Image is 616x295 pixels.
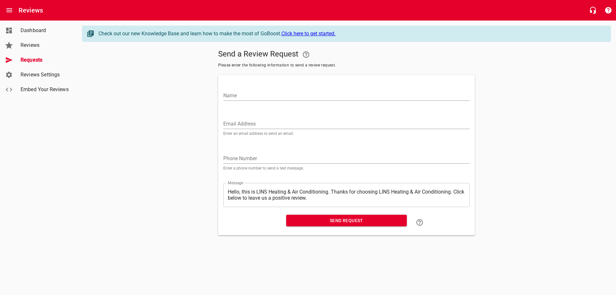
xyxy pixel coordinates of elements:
h5: Send a Review Request [218,47,475,62]
p: Enter an email address to send an email. [223,132,470,135]
button: Open drawer [2,3,17,18]
span: Embed Your Reviews [21,86,69,93]
textarea: Hello, this is LINS Heating & Air Conditioning. Thanks for choosing LINS Heating & Air Conditioni... [228,189,465,201]
a: Click here to get started. [281,30,336,37]
h6: Reviews [19,5,43,15]
span: Dashboard [21,27,69,34]
button: Live Chat [585,3,601,18]
span: Requests [21,56,69,64]
div: Check out our new Knowledge Base and learn how to make the most of GoBoost. [98,30,604,38]
button: Support Portal [601,3,616,18]
span: Please enter the following information to send a review request. [218,62,475,69]
span: Reviews Settings [21,71,69,79]
span: Send Request [291,217,402,225]
a: Your Google or Facebook account must be connected to "Send a Review Request" [298,47,314,62]
button: Send Request [286,215,407,227]
p: Enter a phone number to send a text message. [223,166,470,170]
span: Reviews [21,41,69,49]
a: Learn how to "Send a Review Request" [412,215,427,230]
